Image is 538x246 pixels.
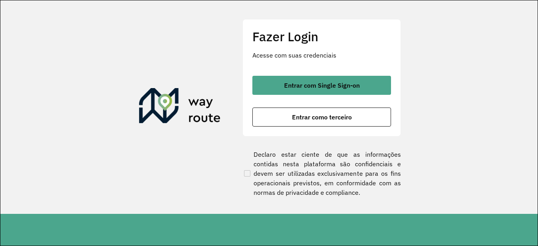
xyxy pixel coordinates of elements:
button: button [252,76,391,95]
button: button [252,108,391,127]
span: Entrar com Single Sign-on [284,82,360,88]
img: Roteirizador AmbevTech [139,88,221,126]
label: Declaro estar ciente de que as informações contidas nesta plataforma são confidenciais e devem se... [242,150,401,197]
span: Entrar como terceiro [292,114,352,120]
h2: Fazer Login [252,29,391,44]
p: Acesse com suas credenciais [252,50,391,60]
